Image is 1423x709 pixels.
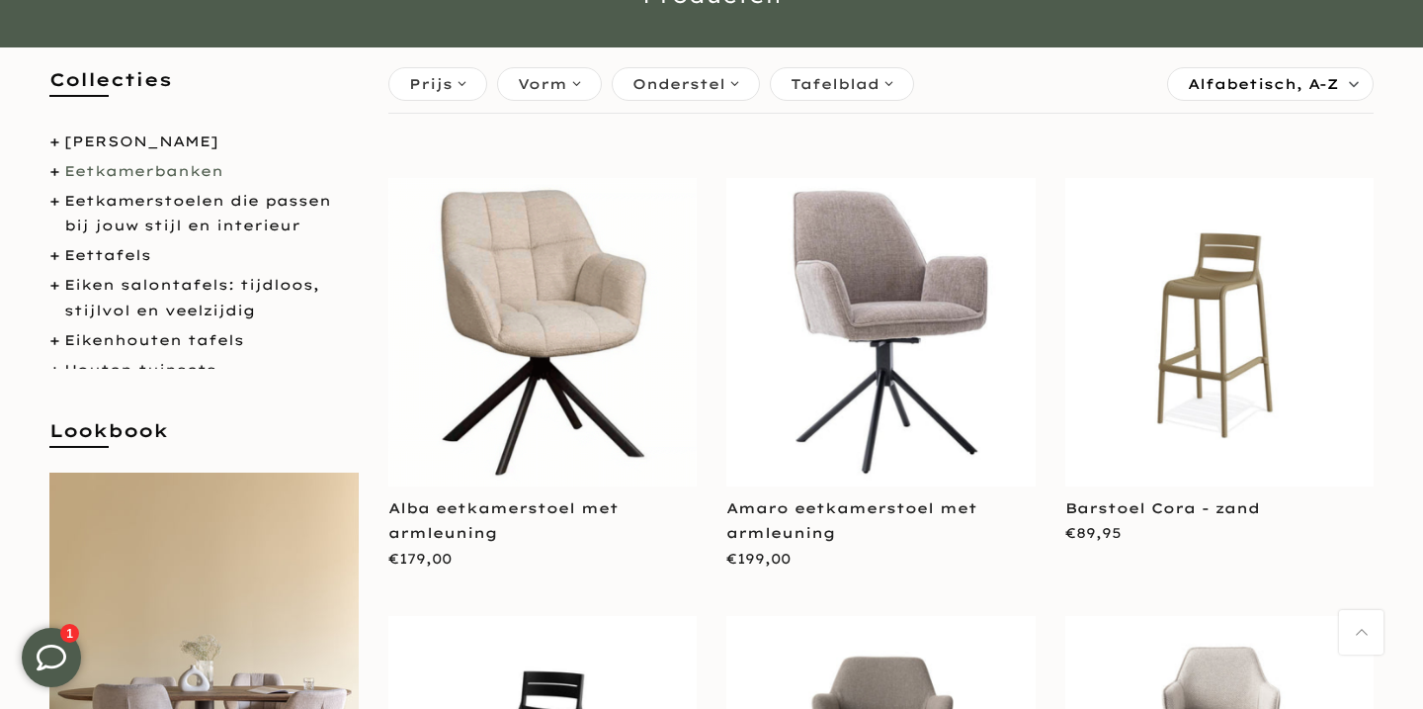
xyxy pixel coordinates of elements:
[1065,524,1122,542] span: €89,95
[2,608,101,707] iframe: toggle-frame
[64,133,218,150] a: [PERSON_NAME]
[726,550,791,568] span: €199,00
[1339,610,1383,655] a: Terug naar boven
[64,162,223,180] a: Eetkamerbanken
[791,73,879,95] span: Tafelblad
[388,499,619,542] a: Alba eetkamerstoel met armleuning
[388,550,452,568] span: €179,00
[64,246,151,264] a: Eettafels
[64,331,244,349] a: Eikenhouten tafels
[64,276,319,318] a: Eiken salontafels: tijdloos, stijlvol en veelzijdig
[64,361,216,379] a: Houten tuinsets
[632,73,725,95] span: Onderstel
[49,67,359,112] h5: Collecties
[518,73,567,95] span: Vorm
[1168,68,1373,100] label: Sorteren:Alfabetisch, A-Z
[64,192,331,234] a: Eetkamerstoelen die passen bij jouw stijl en interieur
[409,73,453,95] span: Prijs
[49,418,359,463] h5: Lookbook
[1188,68,1338,100] span: Alfabetisch, A-Z
[1065,499,1260,517] a: Barstoel Cora - zand
[726,499,977,542] a: Amaro eetkamerstoel met armleuning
